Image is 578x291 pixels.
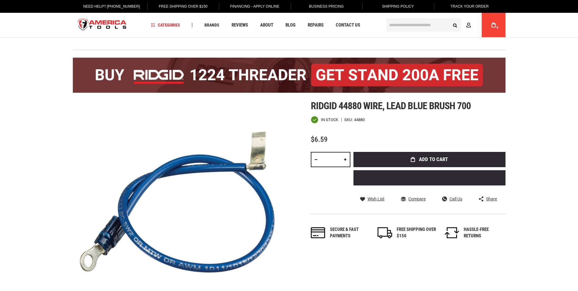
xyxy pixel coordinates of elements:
[257,21,276,29] a: About
[73,14,132,37] img: America Tools
[311,135,328,144] span: $6.59
[311,116,338,124] div: Availability
[408,197,426,201] span: Compare
[464,226,503,239] div: HASSLE-FREE RETURNS
[321,118,338,122] span: In stock
[151,23,180,27] span: Categories
[378,227,392,238] img: shipping
[449,197,462,201] span: Call Us
[353,152,505,167] button: Add to Cart
[486,197,497,201] span: Share
[449,19,461,31] button: Search
[360,196,385,202] a: Wish List
[204,23,219,27] span: Brands
[445,227,459,238] img: returns
[354,118,365,122] div: 44880
[311,100,471,112] span: Ridgid 44880 wire, lead blue brush 700
[260,23,273,27] span: About
[419,157,448,162] span: Add to Cart
[73,14,132,37] a: store logo
[305,21,326,29] a: Repairs
[202,21,222,29] a: Brands
[311,227,325,238] img: payments
[285,23,296,27] span: Blog
[232,23,248,27] span: Reviews
[397,226,436,239] div: FREE SHIPPING OVER $150
[488,13,499,37] a: 0
[401,196,426,202] a: Compare
[333,21,363,29] a: Contact Us
[336,23,360,27] span: Contact Us
[497,26,498,29] span: 0
[229,21,251,29] a: Reviews
[148,21,183,29] a: Categories
[283,21,298,29] a: Blog
[367,197,385,201] span: Wish List
[442,196,462,202] a: Call Us
[73,58,505,93] img: BOGO: Buy the RIDGID® 1224 Threader (26092), get the 92467 200A Stand FREE!
[308,23,324,27] span: Repairs
[330,226,370,239] div: Secure & fast payments
[344,118,354,122] strong: SKU
[382,4,414,9] span: Shipping Policy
